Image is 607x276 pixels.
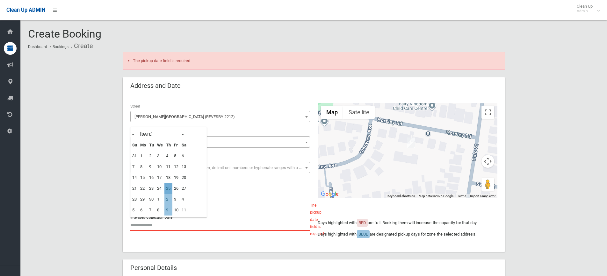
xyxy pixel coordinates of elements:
[310,202,324,237] span: The pickup date field is required
[130,111,310,122] span: Horsley Road (REVESBY 2212)
[28,27,101,40] span: Create Booking
[318,230,497,238] p: Days highlighted with are designated pickup days for zone the selected address.
[131,140,139,151] th: Su
[155,161,164,172] td: 10
[319,190,340,198] img: Google
[139,151,148,161] td: 1
[139,205,148,216] td: 6
[387,194,415,198] button: Keyboard shortcuts
[131,161,139,172] td: 7
[180,205,188,216] td: 11
[155,140,164,151] th: We
[321,106,343,119] button: Show street map
[155,172,164,183] td: 17
[180,140,188,151] th: Sa
[172,161,180,172] td: 12
[69,40,93,52] li: Create
[407,138,415,148] div: 7 Horsley Road, REVESBY NSW 2212
[148,205,155,216] td: 7
[343,106,375,119] button: Show satellite imagery
[28,45,47,49] a: Dashboard
[133,57,500,65] li: The pickup date field is required
[481,178,494,191] button: Drag Pegman onto the map to open Street View
[132,112,308,121] span: Horsley Road (REVESBY 2212)
[148,151,155,161] td: 2
[470,194,495,198] a: Report a map error
[131,172,139,183] td: 14
[148,172,155,183] td: 16
[131,205,139,216] td: 5
[481,155,494,168] button: Map camera controls
[457,194,466,198] a: Terms (opens in new tab)
[123,262,184,274] header: Personal Details
[172,205,180,216] td: 10
[318,219,497,227] p: Days highlighted with are full. Booking them will increase the capacity for that day.
[130,136,310,148] span: 7
[172,194,180,205] td: 3
[164,205,172,216] td: 9
[180,129,188,140] th: »
[53,45,69,49] a: Bookings
[134,165,313,170] span: Select the unit number from the dropdown, delimit unit numbers or hyphenate ranges with a comma
[123,80,188,92] header: Address and Date
[172,151,180,161] td: 5
[164,140,172,151] th: Th
[164,172,172,183] td: 18
[132,138,308,147] span: 7
[574,4,599,13] span: Clean Up
[131,151,139,161] td: 31
[358,220,366,225] span: RED
[131,183,139,194] td: 21
[172,183,180,194] td: 26
[577,9,593,13] small: Admin
[180,172,188,183] td: 20
[148,194,155,205] td: 30
[148,183,155,194] td: 23
[481,106,494,119] button: Toggle fullscreen view
[419,194,453,198] span: Map data ©2025 Google
[6,7,45,13] span: Clean Up ADMIN
[180,161,188,172] td: 13
[155,205,164,216] td: 8
[358,232,368,237] span: BLUE
[155,183,164,194] td: 24
[139,172,148,183] td: 15
[131,194,139,205] td: 28
[180,151,188,161] td: 6
[139,161,148,172] td: 8
[180,194,188,205] td: 4
[164,161,172,172] td: 11
[164,151,172,161] td: 4
[172,140,180,151] th: Fr
[131,129,139,140] th: «
[148,140,155,151] th: Tu
[164,194,172,205] td: 2
[148,161,155,172] td: 9
[139,194,148,205] td: 29
[172,172,180,183] td: 19
[139,140,148,151] th: Mo
[180,183,188,194] td: 27
[155,151,164,161] td: 3
[164,183,172,194] td: 25
[139,129,180,140] th: [DATE]
[139,183,148,194] td: 22
[319,190,340,198] a: Open this area in Google Maps (opens a new window)
[155,194,164,205] td: 1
